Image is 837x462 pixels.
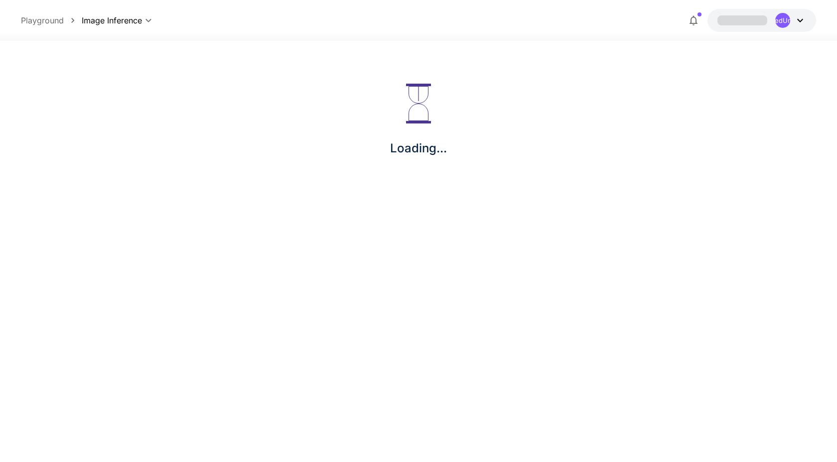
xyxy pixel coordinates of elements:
nav: breadcrumb [21,14,82,26]
div: UndefinedUndefined [775,13,790,28]
p: Loading... [390,139,447,157]
a: Playground [21,14,64,26]
span: Image Inference [82,14,142,26]
button: UndefinedUndefined [707,9,816,32]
